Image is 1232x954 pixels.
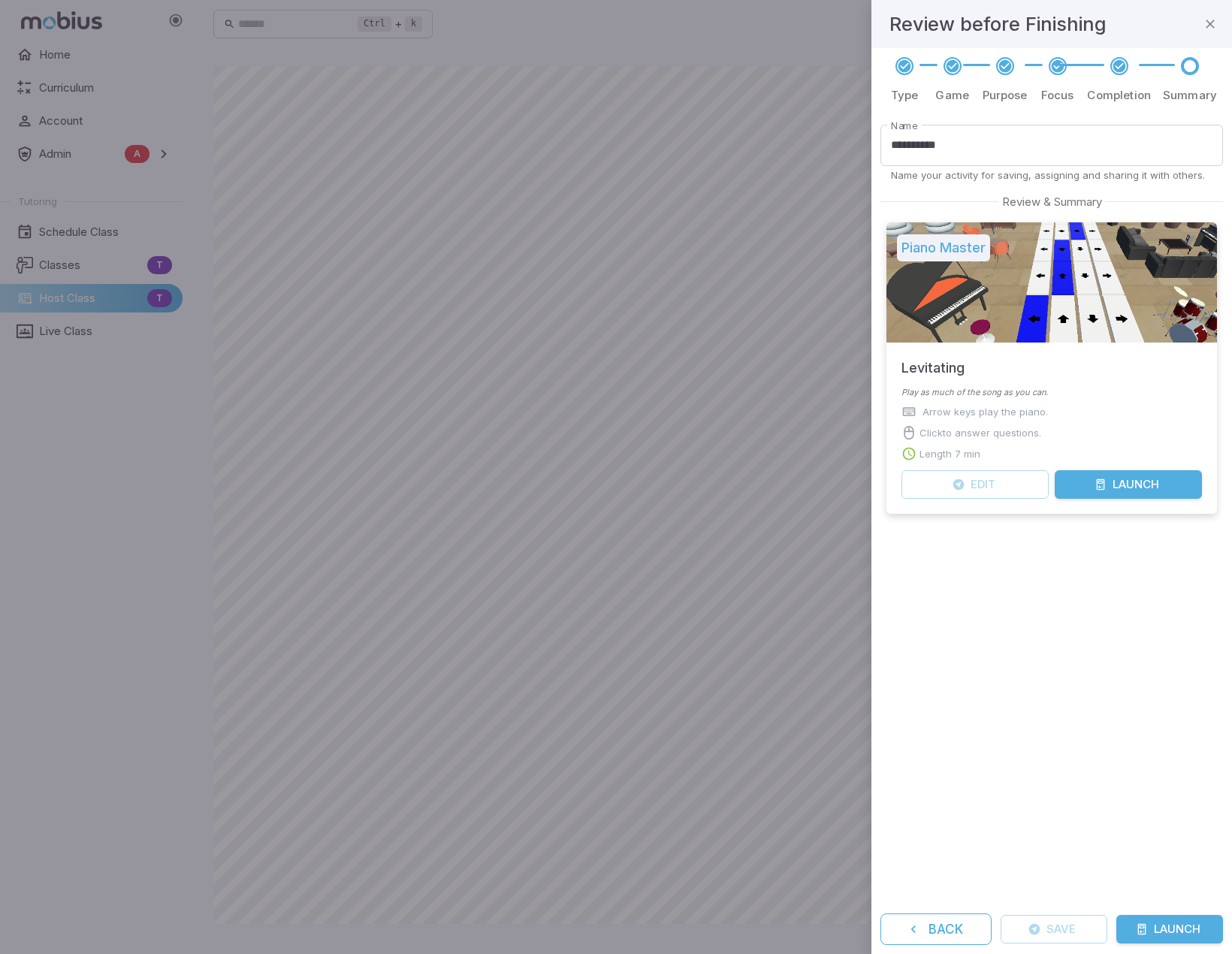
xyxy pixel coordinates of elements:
[1055,470,1202,499] button: Launch
[919,446,980,461] p: Length 7 min
[1116,915,1223,943] button: Launch
[998,194,1106,210] span: Review & Summary
[1087,87,1151,104] p: Completion
[1041,87,1074,104] p: Focus
[922,404,1048,419] p: Arrow keys play the piano.
[901,343,965,379] h5: Levitating
[891,168,1212,182] p: Name your activity for saving, assigning and sharing it with others.
[983,87,1028,104] p: Purpose
[901,386,1202,399] p: Play as much of the song as you can.
[935,87,969,104] p: Game
[891,119,918,133] label: Name
[889,9,1107,39] h4: Review before Finishing
[1163,87,1217,104] p: Summary
[897,234,990,261] h5: Piano Master
[919,425,1041,440] p: Click to answer questions.
[880,913,992,945] button: Back
[891,87,919,104] p: Type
